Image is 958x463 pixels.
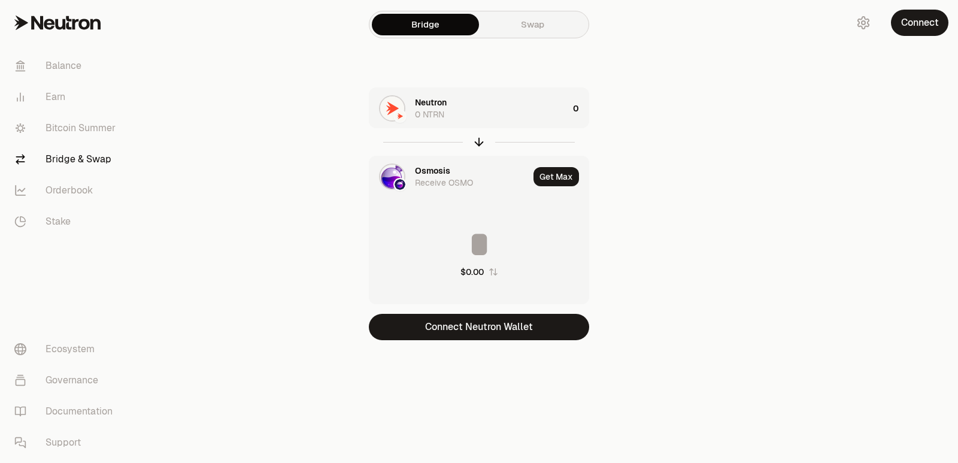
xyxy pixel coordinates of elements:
a: Bridge & Swap [5,144,129,175]
a: Documentation [5,396,129,427]
div: Receive OSMO [415,177,473,189]
a: Ecosystem [5,334,129,365]
img: Osmosis Logo [395,179,405,190]
button: Get Max [533,167,579,186]
a: Orderbook [5,175,129,206]
div: Osmosis [415,165,450,177]
div: $0.00 [460,266,484,278]
a: Swap [479,14,586,35]
img: Neutron Logo [395,111,405,122]
div: Neutron [415,96,447,108]
button: Connect Neutron Wallet [369,314,589,340]
a: Governance [5,365,129,396]
img: OSMO Logo [380,165,404,189]
div: NTRN LogoNeutron LogoNeutron0 NTRN [369,88,568,129]
a: Bitcoin Summer [5,113,129,144]
button: NTRN LogoNeutron LogoNeutron0 NTRN0 [369,88,589,129]
div: 0 [573,88,589,129]
button: $0.00 [460,266,498,278]
div: 0 NTRN [415,108,444,120]
a: Balance [5,50,129,81]
a: Stake [5,206,129,237]
div: OSMO LogoOsmosis LogoOsmosisReceive OSMO [369,156,529,197]
a: Support [5,427,129,458]
img: NTRN Logo [380,96,404,120]
button: Connect [891,10,948,36]
a: Earn [5,81,129,113]
a: Bridge [372,14,479,35]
